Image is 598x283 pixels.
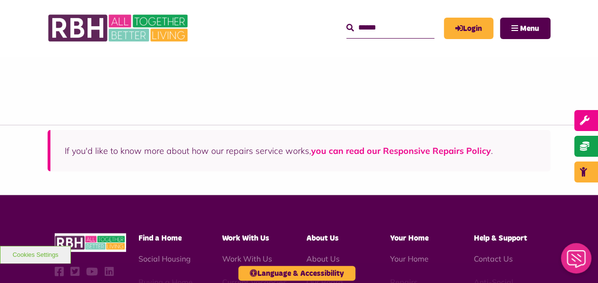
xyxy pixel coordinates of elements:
span: Your Home [390,234,429,242]
a: Work With Us [222,254,272,263]
a: Social Housing - open in a new tab [138,254,191,263]
a: you can read our Responsive Repairs Policy [311,145,491,156]
a: Your Home [390,254,429,263]
button: Language & Accessibility [238,266,355,281]
button: Navigation [500,18,550,39]
a: Contact Us [474,254,513,263]
p: If you'd like to know more about how our repairs service works, . [65,144,536,157]
a: MyRBH [444,18,493,39]
img: RBH [55,233,126,252]
span: Help & Support [474,234,527,242]
span: Work With Us [222,234,269,242]
iframe: Netcall Web Assistant for live chat [555,240,598,283]
span: Menu [520,25,539,32]
span: About Us [306,234,338,242]
span: Find a Home [138,234,182,242]
img: RBH [48,10,190,47]
input: Search [346,18,434,38]
a: About Us [306,254,339,263]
